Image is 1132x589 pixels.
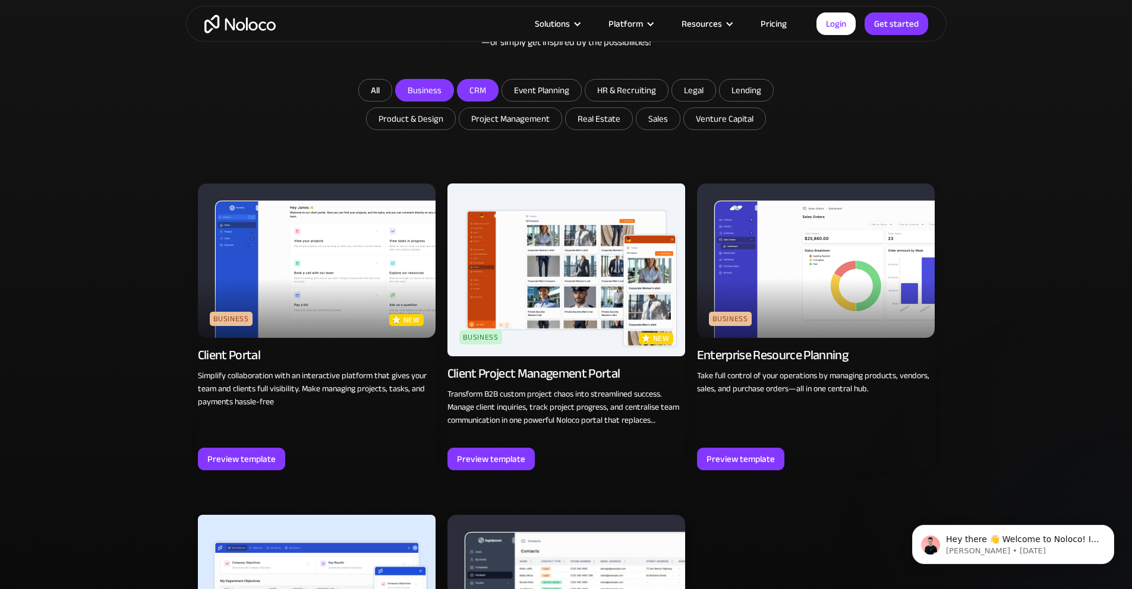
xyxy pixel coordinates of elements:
div: Explore templates for a wide range of business types. Select a template and fully customize it to... [198,7,935,49]
a: All [358,79,392,102]
div: Solutions [520,16,594,31]
div: Client Portal [198,347,260,363]
div: Client Project Management Portal [447,365,620,382]
a: home [204,15,276,33]
div: Platform [608,16,643,31]
iframe: Intercom notifications message [894,500,1132,583]
a: BusinessnewClient PortalSimplify collaboration with an interactive platform that gives your team ... [198,183,436,470]
form: Email Form [329,79,804,133]
div: Preview template [207,451,276,467]
a: Pricing [746,16,802,31]
a: Login [816,12,856,35]
div: Business [210,312,253,326]
div: Solutions [535,16,570,31]
div: Enterprise Resource Planning [697,347,849,363]
a: Get started [865,12,928,35]
div: Resources [667,16,746,31]
a: BusinessnewClient Project Management PortalTransform B2B custom project chaos into streamlined su... [447,183,685,470]
div: Preview template [707,451,775,467]
div: Preview template [457,451,525,467]
div: Business [459,330,502,344]
div: Resources [682,16,722,31]
p: new [403,314,420,326]
p: Take full control of your operations by managing products, vendors, sales, and purchase orders—al... [697,369,935,395]
p: Transform B2B custom project chaos into streamlined success. Manage client inquiries, track proje... [447,388,685,427]
p: new [653,332,670,344]
div: Business [709,312,752,326]
p: Simplify collaboration with an interactive platform that gives your team and clients full visibil... [198,369,436,408]
div: Platform [594,16,667,31]
a: BusinessEnterprise Resource PlanningTake full control of your operations by managing products, ve... [697,183,935,470]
